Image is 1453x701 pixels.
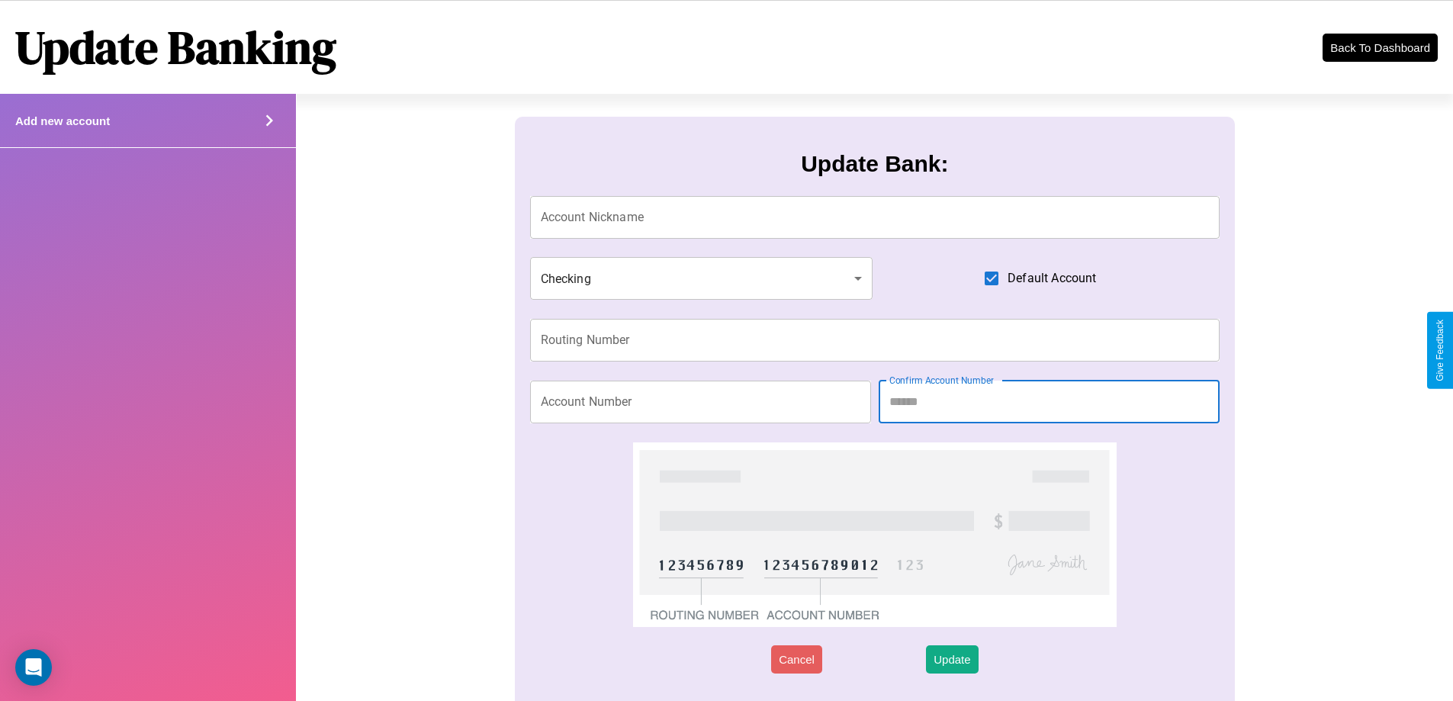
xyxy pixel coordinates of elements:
[1323,34,1438,62] button: Back To Dashboard
[15,114,110,127] h4: Add new account
[15,649,52,686] div: Open Intercom Messenger
[926,645,978,674] button: Update
[889,374,994,387] label: Confirm Account Number
[530,257,873,300] div: Checking
[1435,320,1445,381] div: Give Feedback
[15,16,336,79] h1: Update Banking
[633,442,1116,627] img: check
[801,151,948,177] h3: Update Bank:
[1008,269,1096,288] span: Default Account
[771,645,822,674] button: Cancel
